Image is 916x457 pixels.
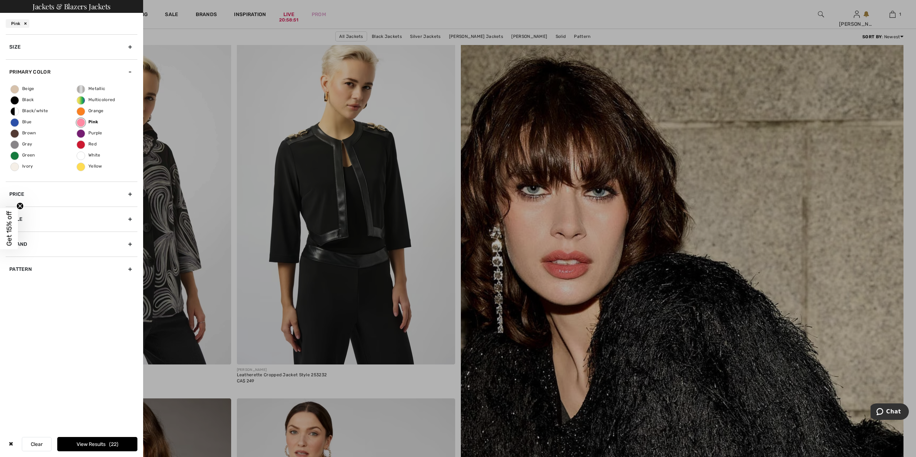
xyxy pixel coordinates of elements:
span: Red [77,141,97,146]
span: White [77,153,101,158]
button: Close teaser [16,202,24,209]
div: Pattern [6,257,137,282]
span: Yellow [77,164,102,169]
div: Price [6,182,137,207]
span: Gray [11,141,32,146]
span: Black [11,97,34,102]
span: Pink [77,119,98,124]
span: Brown [11,130,36,135]
div: Size [6,34,137,59]
div: ✖ [6,437,16,451]
span: 22 [109,441,118,447]
span: Green [11,153,35,158]
span: Get 15% off [5,211,13,246]
span: Multicolored [77,97,115,102]
span: Ivory [11,164,33,169]
iframe: Opens a widget where you can chat to one of our agents [871,403,909,421]
div: Brand [6,232,137,257]
span: Purple [77,130,102,135]
span: Metallic [77,86,105,91]
span: Beige [11,86,34,91]
div: Primary Color [6,59,137,84]
div: Sale [6,207,137,232]
div: Pink [6,19,29,28]
button: Clear [22,437,52,451]
span: Black/white [11,108,48,113]
span: Blue [11,119,31,124]
span: Orange [77,108,104,113]
button: View Results22 [57,437,137,451]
